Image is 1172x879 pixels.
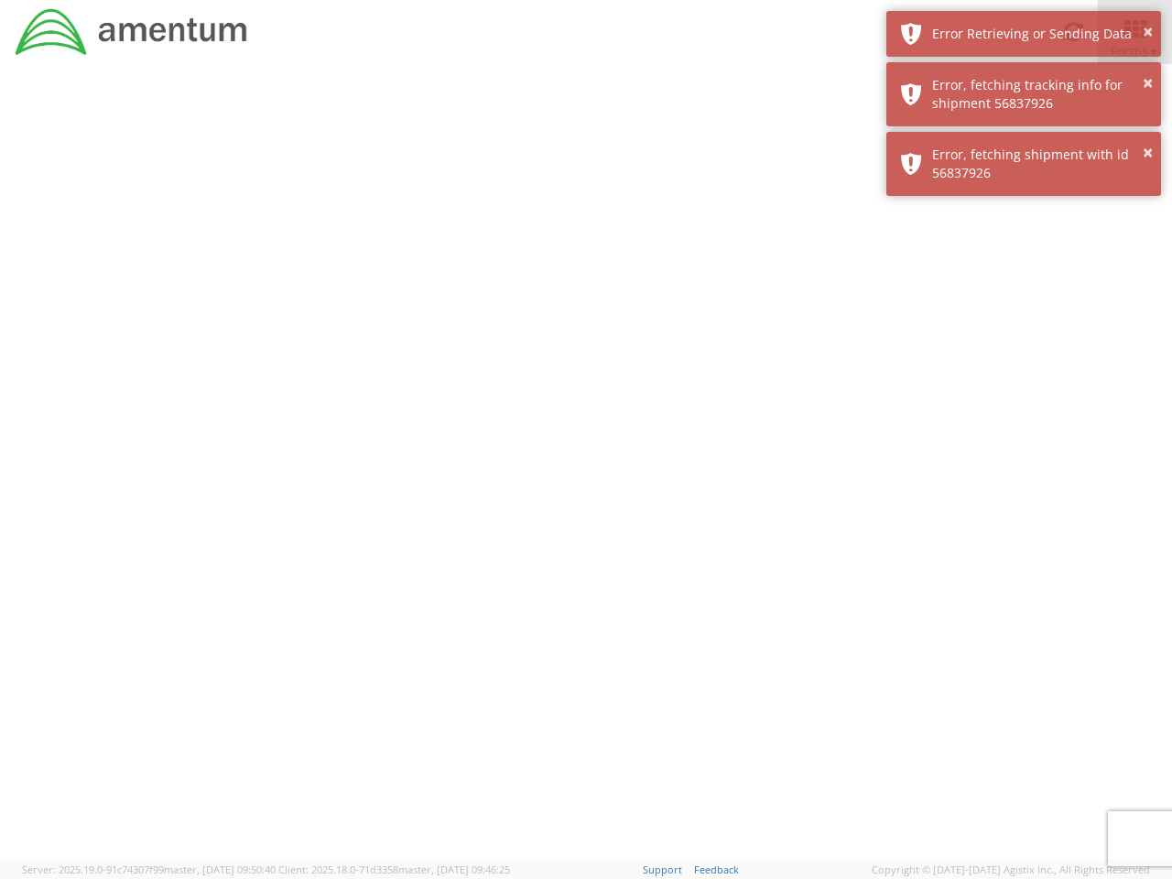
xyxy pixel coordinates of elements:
div: Error, fetching shipment with id 56837926 [932,146,1147,182]
button: × [1143,19,1153,46]
img: dyn-intl-logo-049831509241104b2a82.png [14,6,250,58]
a: Feedback [694,863,739,876]
div: Error Retrieving or Sending Data [932,25,1147,43]
span: master, [DATE] 09:46:25 [398,863,510,876]
span: Client: 2025.18.0-71d3358 [278,863,510,876]
div: Error, fetching tracking info for shipment 56837926 [932,76,1147,113]
button: × [1143,140,1153,167]
a: Support [643,863,682,876]
span: master, [DATE] 09:50:40 [164,863,276,876]
button: × [1143,71,1153,97]
span: Copyright © [DATE]-[DATE] Agistix Inc., All Rights Reserved [872,863,1150,877]
span: Server: 2025.19.0-91c74307f99 [22,863,276,876]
